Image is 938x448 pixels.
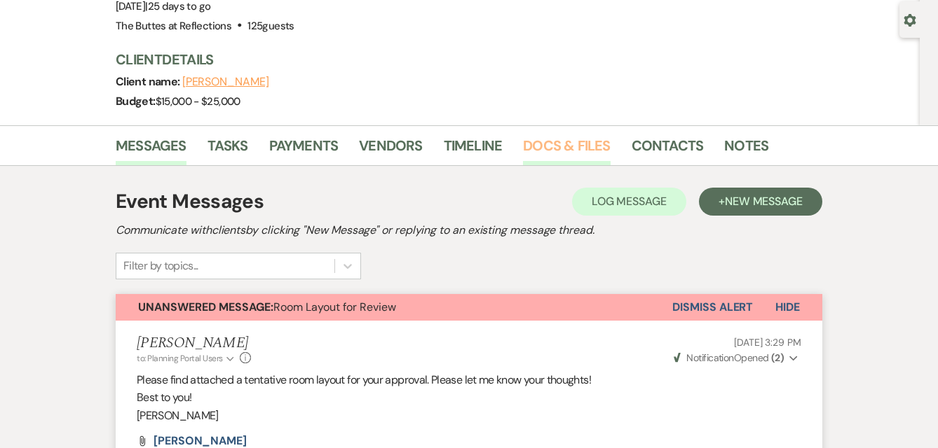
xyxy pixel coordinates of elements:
[572,188,686,216] button: Log Message
[137,352,236,365] button: to: Planning Portal Users
[753,294,822,321] button: Hide
[904,13,916,26] button: Open lead details
[771,351,784,364] strong: ( 2 )
[444,134,503,165] a: Timeline
[632,134,704,165] a: Contacts
[592,194,667,209] span: Log Message
[116,74,182,89] span: Client name:
[116,94,156,108] span: Budget:
[137,353,223,364] span: to: Planning Portal Users
[154,435,247,447] a: [PERSON_NAME]
[247,19,294,33] span: 125 guests
[123,258,198,274] div: Filter by topics...
[137,371,801,389] p: Please find attached a tentative room layout for your approval. Please let me know your thoughts!
[686,351,733,364] span: Notification
[208,134,248,165] a: Tasks
[137,388,801,407] p: Best to you!
[137,407,801,425] p: [PERSON_NAME]
[724,134,768,165] a: Notes
[182,76,269,87] button: [PERSON_NAME]
[138,300,273,314] strong: Unanswered Message:
[775,300,800,314] span: Hide
[116,222,822,239] h2: Communicate with clients by clicking "New Message" or replying to an existing message thread.
[359,134,422,165] a: Vendors
[116,134,186,165] a: Messages
[154,433,247,448] span: [PERSON_NAME]
[523,134,610,165] a: Docs & Files
[156,94,240,108] span: $15,000 - $25,000
[269,134,339,165] a: Payments
[138,300,396,314] span: Room Layout for Review
[116,187,264,216] h1: Event Messages
[116,294,672,321] button: Unanswered Message:Room Layout for Review
[116,50,901,69] h3: Client Details
[734,336,801,349] span: [DATE] 3:29 PM
[672,294,753,321] button: Dismiss Alert
[137,335,251,352] h5: [PERSON_NAME]
[699,188,822,216] button: +New Message
[116,19,231,33] span: The Buttes at Reflections
[672,351,801,365] button: NotificationOpened (2)
[674,351,784,364] span: Opened
[725,194,803,209] span: New Message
